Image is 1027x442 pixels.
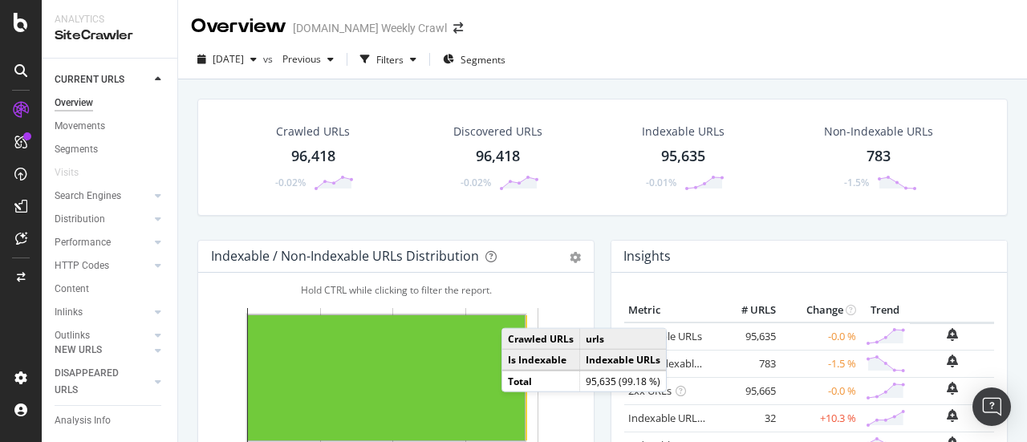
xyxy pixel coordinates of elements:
[293,20,447,36] div: [DOMAIN_NAME] Weekly Crawl
[55,365,150,399] a: DISAPPEARED URLS
[55,304,83,321] div: Inlinks
[55,257,109,274] div: HTTP Codes
[867,146,891,167] div: 783
[780,404,860,432] td: +10.3 %
[55,211,105,228] div: Distribution
[716,350,780,377] td: 783
[461,53,505,67] span: Segments
[55,342,150,359] a: NEW URLS
[947,409,958,422] div: bell-plus
[276,47,340,72] button: Previous
[642,124,725,140] div: Indexable URLs
[55,188,121,205] div: Search Engines
[780,322,860,351] td: -0.0 %
[502,371,580,391] td: Total
[55,164,95,181] a: Visits
[55,13,164,26] div: Analytics
[55,257,150,274] a: HTTP Codes
[780,298,860,322] th: Change
[628,356,726,371] a: Non-Indexable URLs
[55,327,150,344] a: Outlinks
[55,342,102,359] div: NEW URLS
[947,355,958,367] div: bell-plus
[661,146,705,167] div: 95,635
[191,13,286,40] div: Overview
[824,124,933,140] div: Non-Indexable URLs
[55,71,150,88] a: CURRENT URLS
[55,71,124,88] div: CURRENT URLS
[55,304,150,321] a: Inlinks
[716,404,780,432] td: 32
[947,382,958,395] div: bell-plus
[276,124,350,140] div: Crawled URLs
[580,328,667,349] td: urls
[191,47,263,72] button: [DATE]
[623,245,671,267] h4: Insights
[55,141,98,158] div: Segments
[55,234,111,251] div: Performance
[55,412,166,429] a: Analysis Info
[860,298,910,322] th: Trend
[453,22,463,34] div: arrow-right-arrow-left
[55,141,166,158] a: Segments
[646,176,676,189] div: -0.01%
[972,387,1011,426] div: Open Intercom Messenger
[55,118,166,135] a: Movements
[376,53,404,67] div: Filters
[780,377,860,404] td: -0.0 %
[276,52,321,66] span: Previous
[947,328,958,341] div: bell-plus
[580,349,667,371] td: Indexable URLs
[844,176,869,189] div: -1.5%
[55,164,79,181] div: Visits
[55,188,150,205] a: Search Engines
[354,47,423,72] button: Filters
[55,327,90,344] div: Outlinks
[624,298,716,322] th: Metric
[628,383,672,398] a: 2xx URLs
[453,124,542,140] div: Discovered URLs
[55,412,111,429] div: Analysis Info
[436,47,512,72] button: Segments
[55,95,166,112] a: Overview
[55,211,150,228] a: Distribution
[211,248,479,264] div: Indexable / Non-Indexable URLs Distribution
[716,377,780,404] td: 95,665
[628,411,762,425] a: Indexable URLs with Bad H1
[502,328,580,349] td: Crawled URLs
[55,234,150,251] a: Performance
[570,252,581,263] div: gear
[55,118,105,135] div: Movements
[716,298,780,322] th: # URLS
[580,371,667,391] td: 95,635 (99.18 %)
[263,52,276,66] span: vs
[55,26,164,45] div: SiteCrawler
[55,281,166,298] a: Content
[275,176,306,189] div: -0.02%
[716,322,780,351] td: 95,635
[780,350,860,377] td: -1.5 %
[476,146,520,167] div: 96,418
[291,146,335,167] div: 96,418
[461,176,491,189] div: -0.02%
[213,52,244,66] span: 2025 Sep. 2nd
[55,95,93,112] div: Overview
[55,365,136,399] div: DISAPPEARED URLS
[55,281,89,298] div: Content
[502,349,580,371] td: Is Indexable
